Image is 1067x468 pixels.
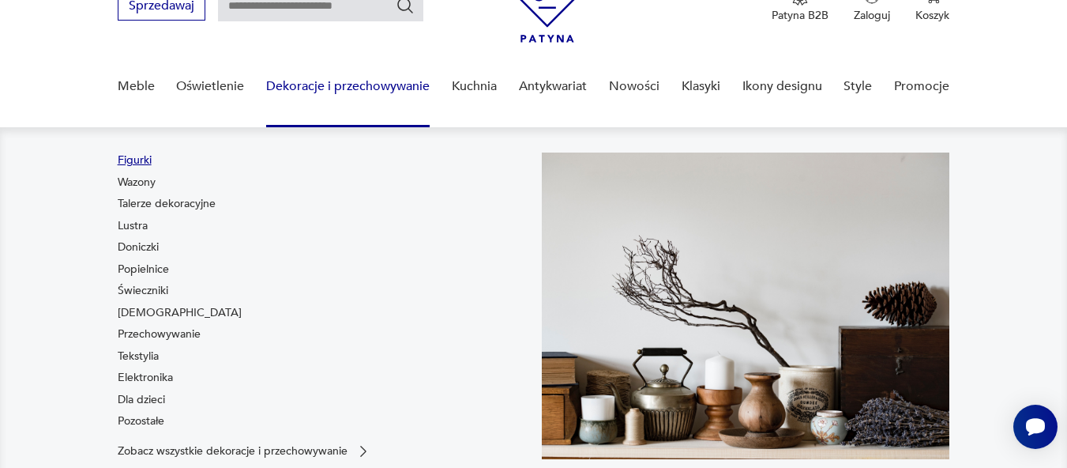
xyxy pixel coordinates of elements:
[1013,405,1058,449] iframe: Smartsupp widget button
[118,413,164,429] a: Pozostałe
[742,56,822,117] a: Ikony designu
[118,196,216,212] a: Talerze dekoracyjne
[118,446,348,456] p: Zobacz wszystkie dekoracje i przechowywanie
[118,305,242,321] a: [DEMOGRAPHIC_DATA]
[118,283,168,299] a: Świeczniki
[452,56,497,117] a: Kuchnia
[854,8,890,23] p: Zaloguj
[772,8,828,23] p: Patyna B2B
[118,218,148,234] a: Lustra
[894,56,949,117] a: Promocje
[118,2,205,13] a: Sprzedawaj
[118,56,155,117] a: Meble
[609,56,659,117] a: Nowości
[915,8,949,23] p: Koszyk
[118,370,173,386] a: Elektronika
[682,56,720,117] a: Klasyki
[266,56,430,117] a: Dekoracje i przechowywanie
[843,56,872,117] a: Style
[519,56,587,117] a: Antykwariat
[118,443,371,459] a: Zobacz wszystkie dekoracje i przechowywanie
[118,240,159,255] a: Doniczki
[176,56,244,117] a: Oświetlenie
[542,153,950,459] img: cfa44e985ea346226f89ee8969f25989.jpg
[118,175,156,191] a: Wazony
[118,153,152,168] a: Figurki
[118,349,159,364] a: Tekstylia
[118,326,201,342] a: Przechowywanie
[118,262,169,277] a: Popielnice
[118,392,165,408] a: Dla dzieci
